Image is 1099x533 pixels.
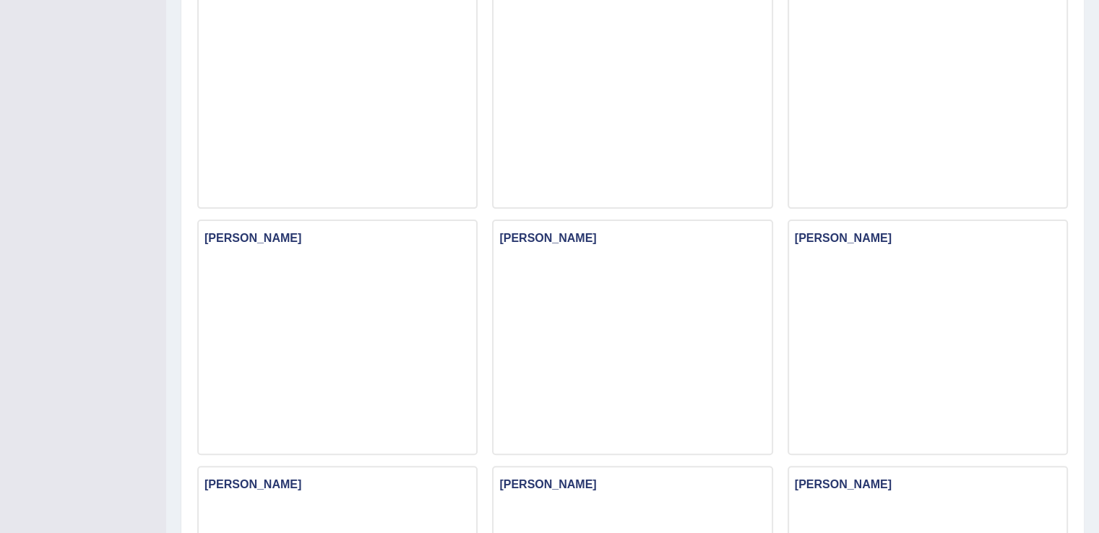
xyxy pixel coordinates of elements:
h3: [PERSON_NAME] [789,228,1066,248]
h3: [PERSON_NAME] [199,228,476,248]
h3: [PERSON_NAME] [789,474,1066,495]
h3: [PERSON_NAME] [199,474,476,495]
h3: [PERSON_NAME] [494,474,771,495]
h3: [PERSON_NAME] [494,228,771,248]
